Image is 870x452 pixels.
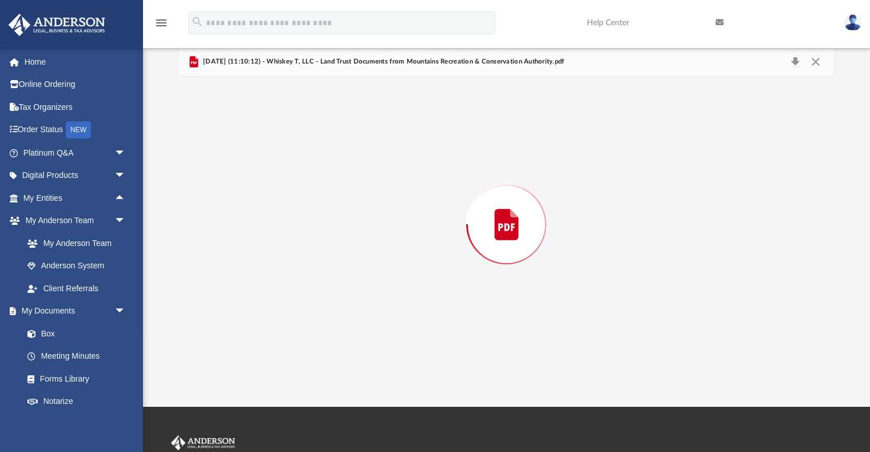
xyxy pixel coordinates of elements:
[8,141,143,164] a: Platinum Q&Aarrow_drop_down
[180,47,834,372] div: Preview
[16,277,137,300] a: Client Referrals
[201,57,565,67] span: [DATE] (11:10:12) - Whiskey T, LLC - Land Trust Documents from Mountains Recreation & Conservatio...
[16,367,132,390] a: Forms Library
[114,141,137,165] span: arrow_drop_down
[8,413,137,435] a: Online Learningarrow_drop_down
[785,54,806,70] button: Download
[844,14,861,31] img: User Pic
[16,390,137,413] a: Notarize
[114,300,137,323] span: arrow_drop_down
[16,345,137,368] a: Meeting Minutes
[169,435,237,450] img: Anderson Advisors Platinum Portal
[154,22,168,30] a: menu
[8,209,137,232] a: My Anderson Teamarrow_drop_down
[8,96,143,118] a: Tax Organizers
[114,187,137,210] span: arrow_drop_up
[114,413,137,436] span: arrow_drop_down
[16,255,137,277] a: Anderson System
[114,209,137,233] span: arrow_drop_down
[8,73,143,96] a: Online Ordering
[16,322,132,345] a: Box
[154,16,168,30] i: menu
[5,14,109,36] img: Anderson Advisors Platinum Portal
[8,50,143,73] a: Home
[66,121,91,138] div: NEW
[114,164,137,188] span: arrow_drop_down
[8,164,143,187] a: Digital Productsarrow_drop_down
[8,118,143,142] a: Order StatusNEW
[8,187,143,209] a: My Entitiesarrow_drop_up
[8,300,137,323] a: My Documentsarrow_drop_down
[805,54,826,70] button: Close
[16,232,132,255] a: My Anderson Team
[191,15,204,28] i: search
